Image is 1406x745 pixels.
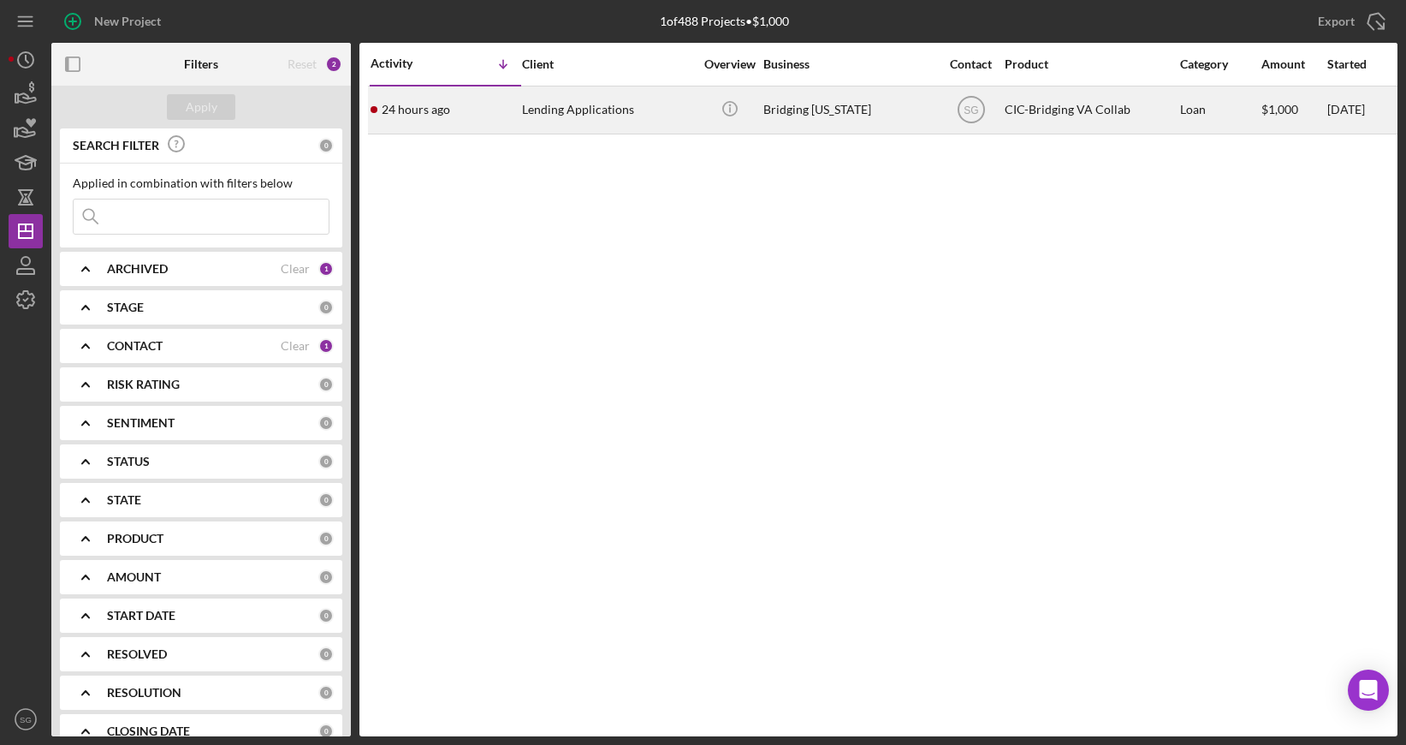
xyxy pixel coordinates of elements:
div: 0 [318,377,334,392]
div: 0 [318,492,334,508]
div: Applied in combination with filters below [73,176,329,190]
b: Filters [184,57,218,71]
div: Clear [281,339,310,353]
div: New Project [94,4,161,39]
div: 1 [318,338,334,354]
div: [DATE] [1327,87,1404,133]
div: Loan [1180,87,1260,133]
div: 0 [318,138,334,153]
div: 0 [318,454,334,469]
b: CONTACT [107,339,163,353]
div: Apply [186,94,217,120]
div: Overview [697,57,762,71]
button: Export [1301,4,1397,39]
b: RESOLUTION [107,686,181,700]
div: Open Intercom Messenger [1348,670,1389,711]
button: New Project [51,4,178,39]
div: 0 [318,608,334,623]
button: Apply [167,94,235,120]
div: Category [1180,57,1260,71]
div: $1,000 [1261,87,1326,133]
div: 0 [318,685,334,700]
div: 0 [318,531,334,546]
div: 0 [318,415,334,431]
b: SEARCH FILTER [73,139,159,152]
div: Reset [288,57,317,71]
div: Product [1005,57,1176,71]
b: STATE [107,493,141,507]
b: STAGE [107,301,144,314]
div: 0 [318,569,334,585]
b: ARCHIVED [107,262,168,276]
text: SG [964,104,978,116]
b: SENTIMENT [107,416,175,430]
div: 1 [318,261,334,277]
div: 0 [318,300,334,315]
div: Amount [1261,57,1326,71]
div: Activity [371,57,446,70]
div: Business [763,57,934,71]
div: 2 [325,56,342,73]
div: Contact [939,57,1003,71]
b: AMOUNT [107,570,161,584]
b: STATUS [107,455,150,468]
time: 2025-08-21 14:19 [382,103,450,116]
div: Clear [281,262,310,276]
div: 0 [318,724,334,739]
div: Export [1318,4,1355,39]
b: RESOLVED [107,647,167,661]
div: 1 of 488 Projects • $1,000 [660,15,789,28]
b: PRODUCT [107,532,163,545]
div: CIC-Bridging VA Collab [1005,87,1176,133]
div: Bridging [US_STATE] [763,87,934,133]
b: START DATE [107,609,175,623]
text: SG [20,715,32,724]
div: 0 [318,647,334,662]
b: RISK RATING [107,378,180,391]
div: Started [1327,57,1404,71]
div: Lending Applications [522,87,693,133]
div: Client [522,57,693,71]
button: SG [9,702,43,736]
b: CLOSING DATE [107,724,190,738]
